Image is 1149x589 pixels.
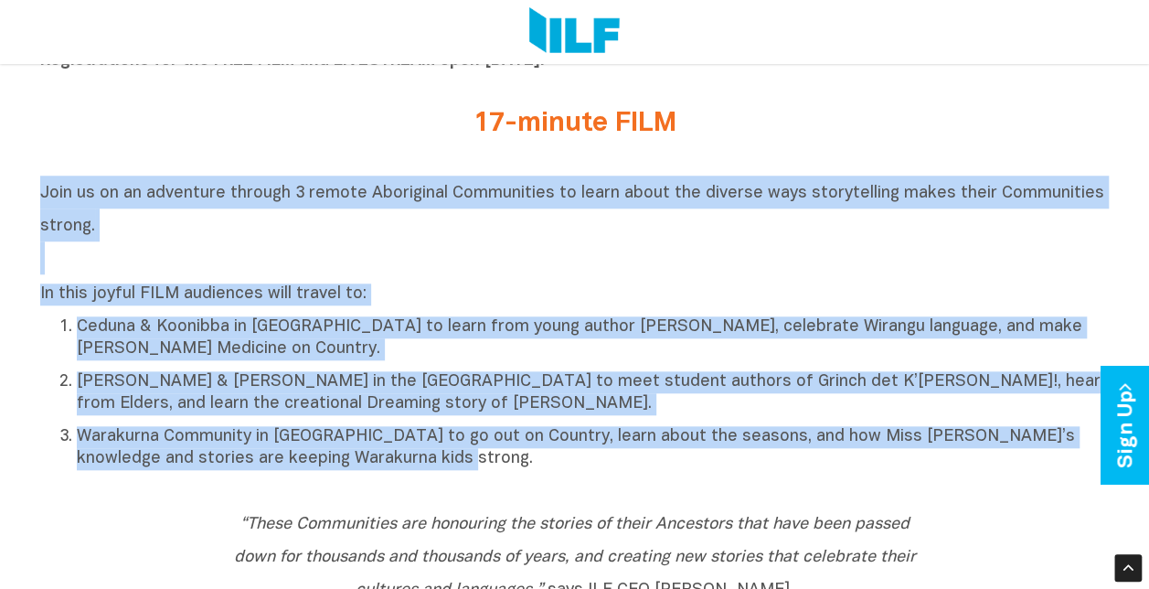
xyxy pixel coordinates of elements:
p: Ceduna & Koonibba in [GEOGRAPHIC_DATA] to learn from young author [PERSON_NAME], celebrate Wirang... [77,316,1110,360]
h2: 17-minute FILM [232,109,918,139]
p: Warakurna Community in [GEOGRAPHIC_DATA] to go out on Country, learn about the seasons, and how M... [77,426,1110,470]
div: Scroll Back to Top [1114,554,1142,582]
img: Logo [529,7,620,57]
span: Join us on an adventure through 3 remote Aboriginal Communities to learn about the diverse ways s... [40,186,1104,234]
p: In this joyful FILM audiences will travel to: [40,284,1110,305]
p: [PERSON_NAME] & [PERSON_NAME] in the [GEOGRAPHIC_DATA] to meet student authors of Grinch det K’[P... [77,371,1110,415]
